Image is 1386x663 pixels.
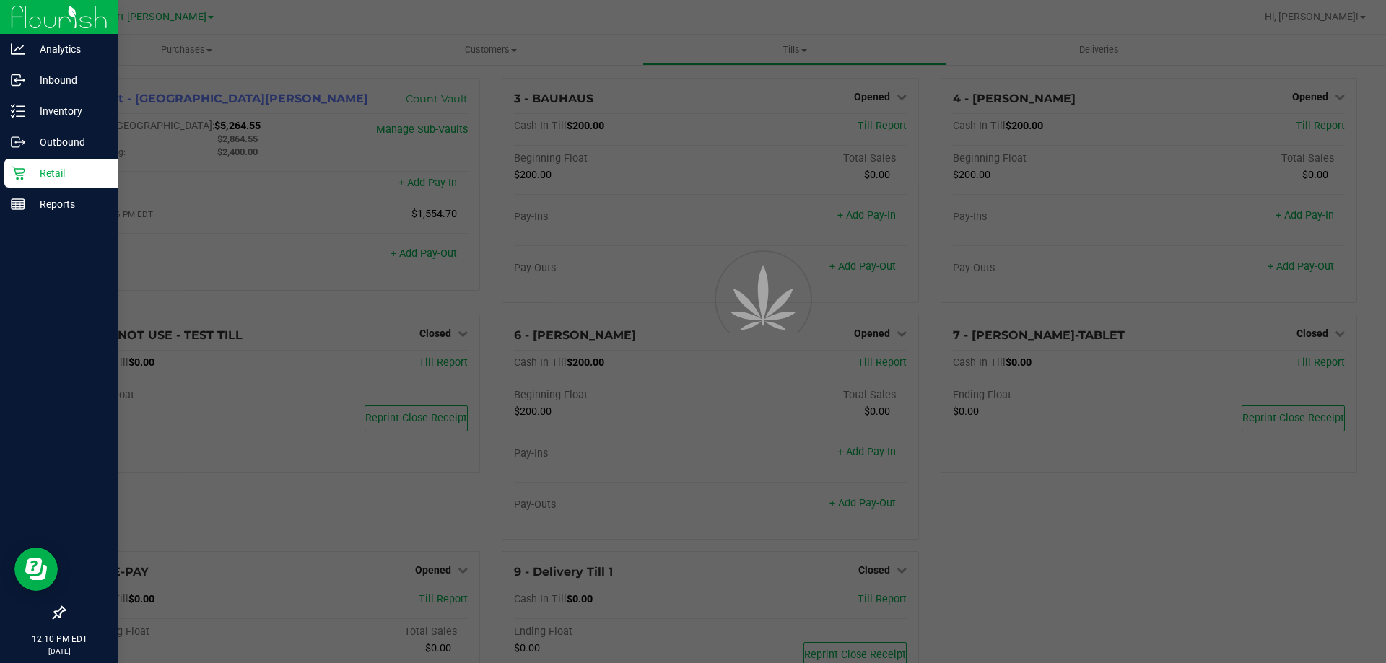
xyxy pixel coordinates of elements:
inline-svg: Retail [11,166,25,180]
inline-svg: Inbound [11,73,25,87]
p: Inbound [25,71,112,89]
p: [DATE] [6,646,112,657]
p: Analytics [25,40,112,58]
p: Inventory [25,102,112,120]
inline-svg: Reports [11,197,25,211]
iframe: Resource center [14,548,58,591]
inline-svg: Analytics [11,42,25,56]
p: Retail [25,164,112,182]
p: Reports [25,196,112,213]
p: 12:10 PM EDT [6,633,112,646]
inline-svg: Outbound [11,135,25,149]
inline-svg: Inventory [11,104,25,118]
p: Outbound [25,133,112,151]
